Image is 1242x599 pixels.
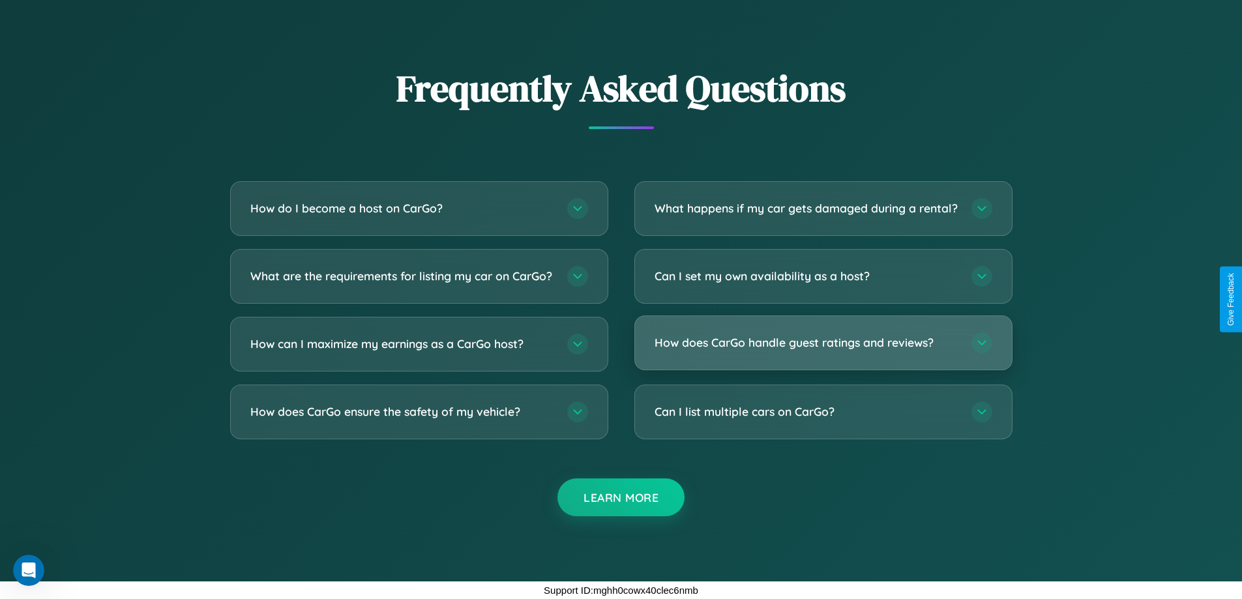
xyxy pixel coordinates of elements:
[655,268,958,284] h3: Can I set my own availability as a host?
[655,334,958,351] h3: How does CarGo handle guest ratings and reviews?
[655,403,958,420] h3: Can I list multiple cars on CarGo?
[230,63,1013,113] h2: Frequently Asked Questions
[557,478,685,516] button: Learn More
[250,268,554,284] h3: What are the requirements for listing my car on CarGo?
[544,581,698,599] p: Support ID: mghh0cowx40clec6nmb
[1226,273,1235,326] div: Give Feedback
[250,200,554,216] h3: How do I become a host on CarGo?
[655,200,958,216] h3: What happens if my car gets damaged during a rental?
[13,555,44,586] iframe: Intercom live chat
[250,336,554,352] h3: How can I maximize my earnings as a CarGo host?
[250,403,554,420] h3: How does CarGo ensure the safety of my vehicle?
